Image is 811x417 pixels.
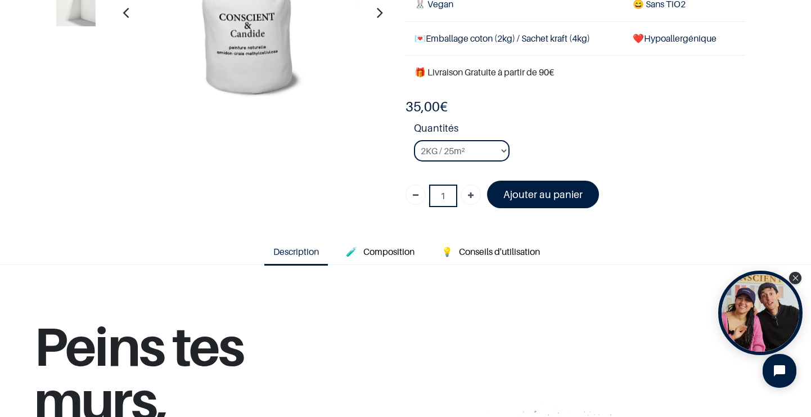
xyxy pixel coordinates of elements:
[718,271,803,355] div: Open Tolstoy
[718,271,803,355] div: Tolstoy bubble widget
[363,246,414,257] span: Composition
[405,21,624,55] td: Emballage coton (2kg) / Sachet kraft (4kg)
[405,98,448,115] b: €
[753,344,806,397] iframe: Tidio Chat
[346,246,357,257] span: 🧪
[487,181,599,208] a: Ajouter au panier
[461,185,481,205] a: Ajouter
[405,185,426,205] a: Supprimer
[459,246,540,257] span: Conseils d'utilisation
[414,66,554,78] font: 🎁 Livraison Gratuite à partir de 90€
[624,21,745,55] td: ❤️Hypoallergénique
[441,246,453,257] span: 💡
[405,98,440,115] span: 35,00
[414,33,426,44] span: 💌
[789,272,801,284] div: Close Tolstoy widget
[414,120,745,140] strong: Quantités
[718,271,803,355] div: Open Tolstoy widget
[503,189,583,200] font: Ajouter au panier
[273,246,319,257] span: Description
